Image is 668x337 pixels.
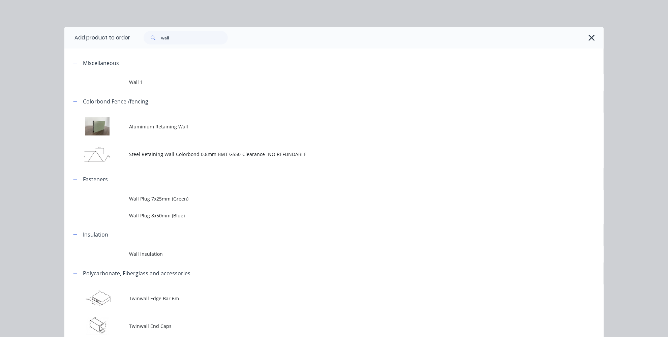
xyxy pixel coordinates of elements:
div: Miscellaneous [83,59,119,67]
input: Search... [161,31,228,44]
span: Steel Retaining Wall-Colorbond 0.8mm BMT G550-Clearance -NO REFUNDABLE [129,151,509,158]
div: Add product to order [64,27,130,49]
span: Wall 1 [129,79,509,86]
span: Wall Plug 8x50mm (Blue) [129,212,509,219]
div: Colorbond Fence /fencing [83,97,148,105]
span: Wall Insulation [129,250,509,257]
div: Fasteners [83,175,108,183]
span: Twinwall End Caps [129,323,509,330]
span: Aluminium Retaining Wall [129,123,509,130]
div: Polycarbonate, Fiberglass and accessories [83,269,190,277]
span: Twinwall Edge Bar 6m [129,295,509,302]
span: Wall Plug 7x25mm (Green) [129,195,509,202]
div: Insulation [83,231,108,239]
